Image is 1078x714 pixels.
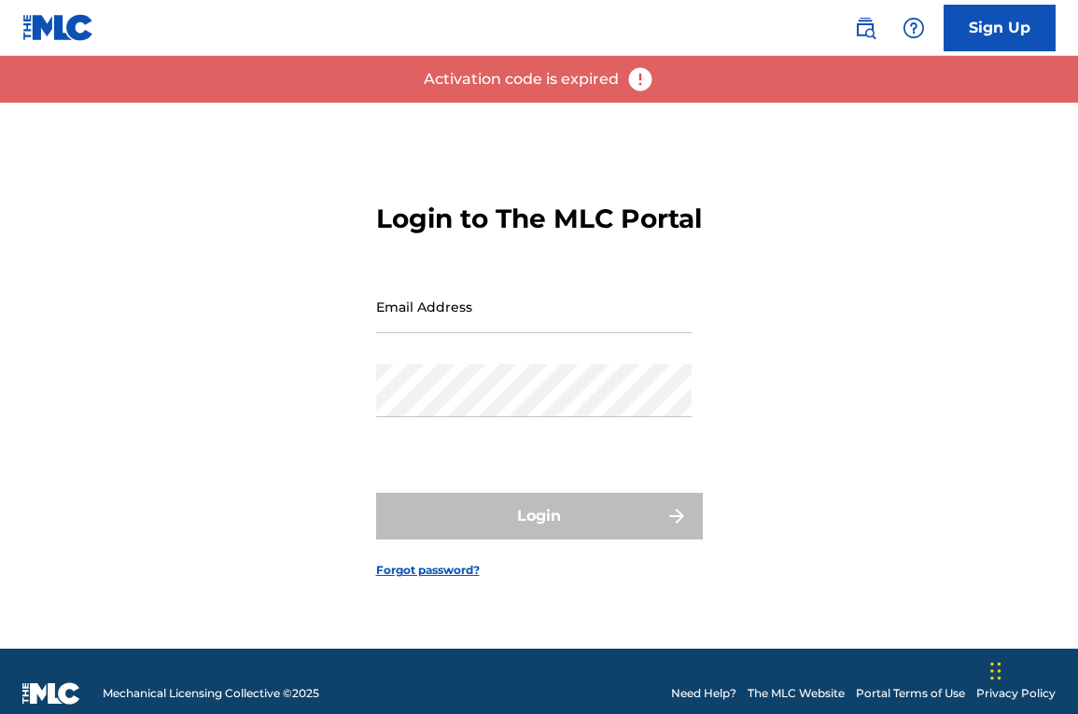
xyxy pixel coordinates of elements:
p: Activation code is expired [424,68,619,91]
img: MLC Logo [22,14,94,41]
span: Mechanical Licensing Collective © 2025 [103,685,319,702]
div: Help [895,9,932,47]
a: Need Help? [671,685,736,702]
a: Forgot password? [376,562,480,579]
a: Portal Terms of Use [856,685,965,702]
a: The MLC Website [748,685,845,702]
div: Drag [990,643,1001,699]
a: Privacy Policy [976,685,1056,702]
a: Public Search [847,9,884,47]
img: help [903,17,925,39]
img: search [854,17,876,39]
img: logo [22,682,80,705]
iframe: Chat Widget [985,624,1078,714]
h3: Login to The MLC Portal [376,203,702,235]
a: Sign Up [944,5,1056,51]
img: error [626,65,654,93]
